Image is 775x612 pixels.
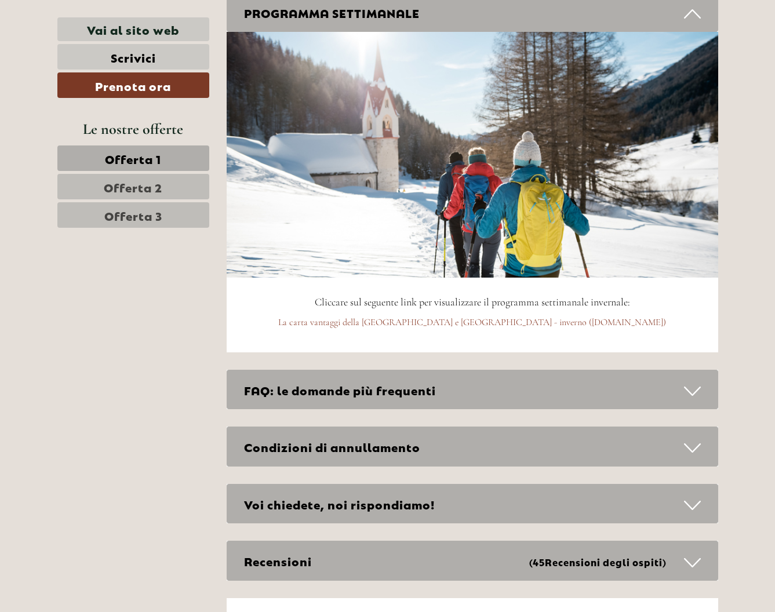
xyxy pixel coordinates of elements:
span: Recensioni degli ospiti [545,555,663,569]
div: Recensioni [227,541,718,581]
span: Offerta 3 [104,207,162,223]
div: FAQ: le domande più frequenti [227,370,718,410]
a: La carta vantaggi della [GEOGRAPHIC_DATA] e [GEOGRAPHIC_DATA] - inverno ([DOMAIN_NAME]) [278,316,666,328]
a: Prenota ora [57,72,209,98]
span: Cliccare sul seguente link per visualizzare il programma settimanale invernale: [315,296,630,308]
div: Condizioni di annullamento [227,427,718,467]
a: Scrivici [57,44,209,70]
small: (45 ) [529,555,667,569]
span: Offerta 1 [105,150,161,166]
a: Vai al sito web [57,17,209,41]
div: Voi chiedete, noi rispondiamo! [227,484,718,524]
div: Le nostre offerte [57,118,209,140]
span: Offerta 2 [104,178,162,195]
